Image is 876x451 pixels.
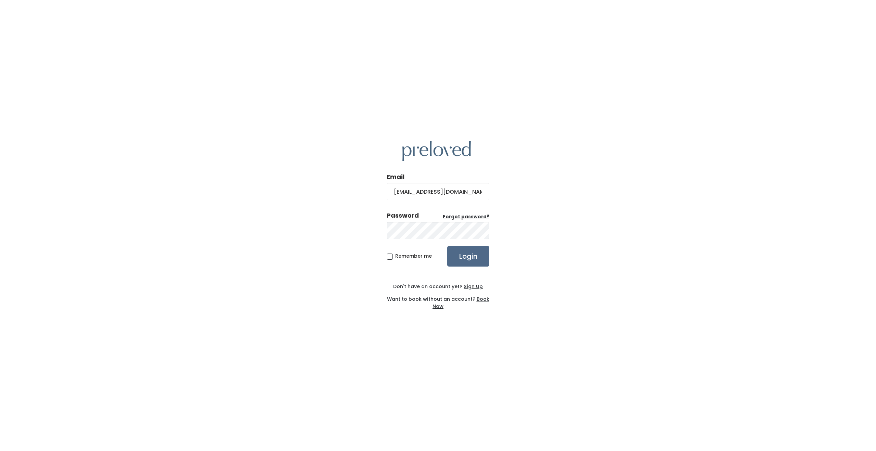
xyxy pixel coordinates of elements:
a: Forgot password? [443,214,489,220]
a: Book Now [433,296,489,310]
input: Login [447,246,489,267]
span: Remember me [395,253,432,259]
div: Don't have an account yet? [387,283,489,290]
div: Want to book without an account? [387,290,489,310]
img: preloved logo [402,141,471,161]
label: Email [387,172,404,181]
div: Password [387,211,419,220]
a: Sign Up [462,283,483,290]
u: Sign Up [464,283,483,290]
